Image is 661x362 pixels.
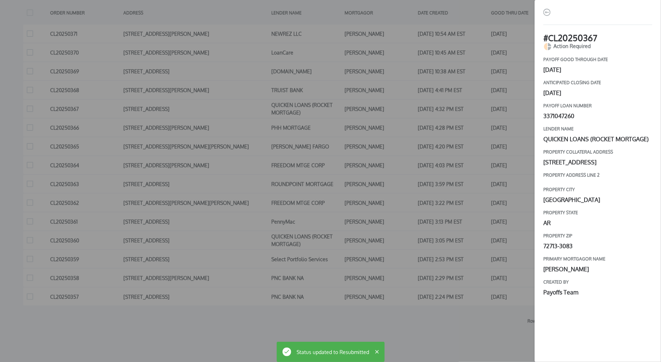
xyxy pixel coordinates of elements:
[283,348,291,356] img: success-icon
[543,9,551,16] img: back-icon
[543,135,652,143] div: QUICKEN LOANS (ROCKET MORTGAGE)
[543,42,552,51] img: chartPie-icon
[553,42,591,51] span: Action Required
[543,65,652,74] div: [DATE]
[543,172,652,178] label: property address line 2
[543,112,652,120] div: 3371047260
[543,279,652,285] label: Created by
[543,256,652,262] label: Primary Mortgagor Name
[543,89,652,97] div: [DATE]
[543,149,652,155] label: property collateral address
[543,158,652,167] div: [STREET_ADDRESS]
[543,265,652,273] div: [PERSON_NAME]
[543,233,652,239] label: property zip
[543,195,652,204] div: [GEOGRAPHIC_DATA]
[543,187,652,193] label: property city
[543,242,652,250] div: 72713-3083
[543,34,652,42] h1: # CL20250367
[543,288,652,297] div: Payoffs Team
[543,57,652,63] label: payoff good through date
[543,210,652,216] label: property state
[375,350,379,354] img: close-icon
[543,103,652,109] label: payoff loan number
[543,219,652,227] div: AR
[543,80,652,86] label: Anticipated closing date
[283,348,369,356] div: Status updated to Resubmitted
[543,126,652,132] label: Lender Name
